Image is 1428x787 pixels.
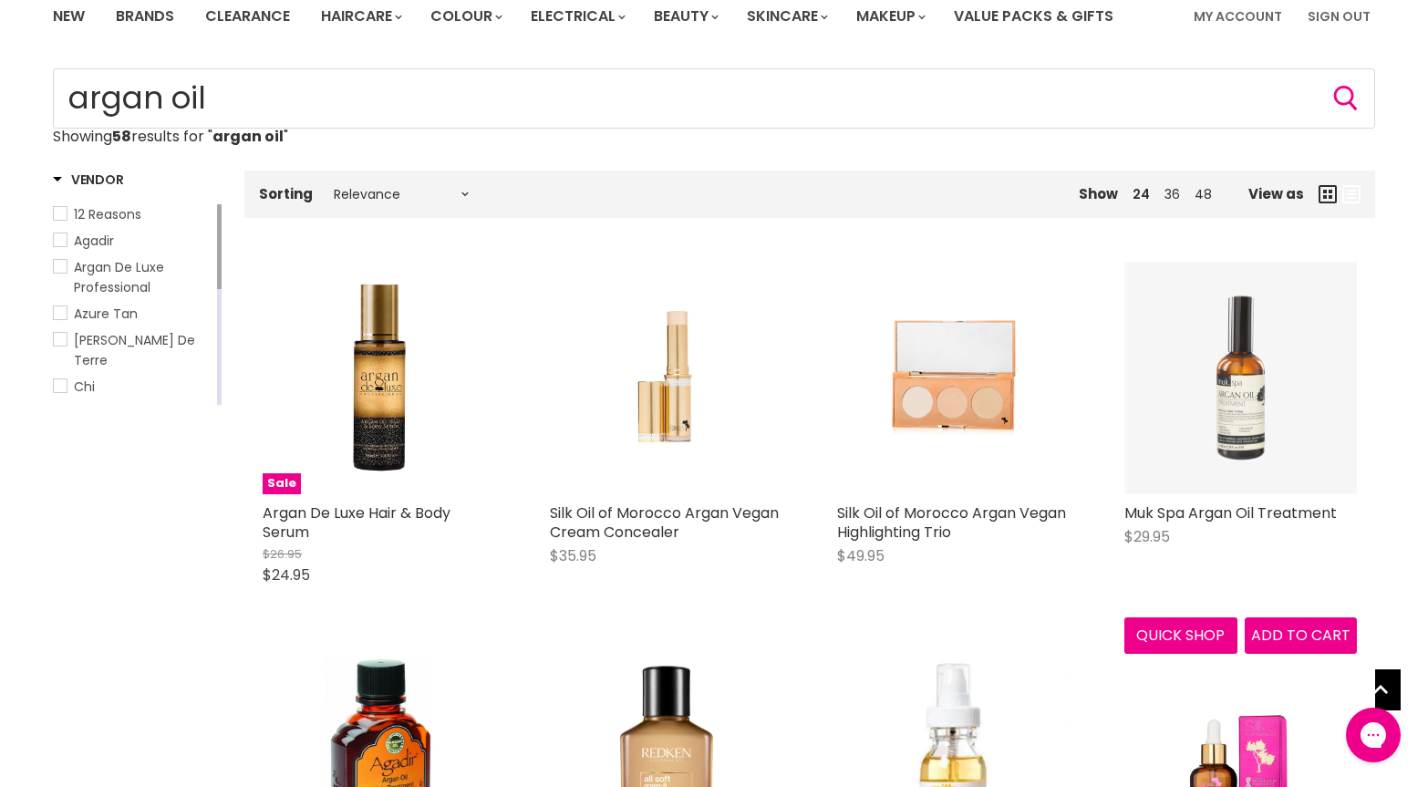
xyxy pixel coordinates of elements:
[876,262,1031,494] img: Silk Oil of Morocco Argan Vegan Highlighting Trio
[1331,84,1361,113] button: Search
[1124,617,1237,654] button: Quick shop
[1251,625,1350,646] span: Add to cart
[1248,186,1304,202] span: View as
[212,126,284,147] strong: argan oil
[112,126,131,147] strong: 58
[53,68,1375,129] input: Search
[1164,185,1180,203] a: 36
[1124,502,1337,523] a: Muk Spa Argan Oil Treatment
[74,378,95,396] span: Chi
[74,404,119,422] span: Davroe
[53,377,213,397] a: Chi
[1337,701,1410,769] iframe: Gorgias live chat messenger
[263,545,302,563] span: $26.95
[1245,617,1358,654] button: Add to cart
[259,186,313,202] label: Sorting
[1124,526,1170,547] span: $29.95
[837,262,1070,494] a: Silk Oil of Morocco Argan Vegan Highlighting Trio
[74,232,114,250] span: Agadir
[589,262,744,494] img: Silk Oil of Morocco Argan Vegan Cream Concealer
[53,129,1375,145] p: Showing results for " "
[550,502,779,543] a: Silk Oil of Morocco Argan Vegan Cream Concealer
[1195,185,1212,203] a: 48
[53,304,213,324] a: Azure Tan
[263,564,310,585] span: $24.95
[1124,262,1357,494] img: Muk Spa Argan Oil Treatment
[550,262,782,494] a: Silk Oil of Morocco Argan Vegan Cream Concealer
[53,403,213,423] a: Davroe
[837,545,885,566] span: $49.95
[74,205,141,223] span: 12 Reasons
[53,68,1375,129] form: Product
[263,262,495,494] a: Argan De Luxe Hair & Body SerumSale
[74,258,164,296] span: Argan De Luxe Professional
[550,545,596,566] span: $35.95
[1079,184,1118,203] span: Show
[53,330,213,370] a: Bain De Terre
[74,331,195,369] span: [PERSON_NAME] De Terre
[53,204,213,224] a: 12 Reasons
[53,257,213,297] a: Argan De Luxe Professional
[53,171,123,189] h3: Vendor
[263,473,301,494] span: Sale
[263,502,450,543] a: Argan De Luxe Hair & Body Serum
[837,502,1066,543] a: Silk Oil of Morocco Argan Vegan Highlighting Trio
[1133,185,1150,203] a: 24
[53,231,213,251] a: Agadir
[74,305,138,323] span: Azure Tan
[311,262,446,494] img: Argan De Luxe Hair & Body Serum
